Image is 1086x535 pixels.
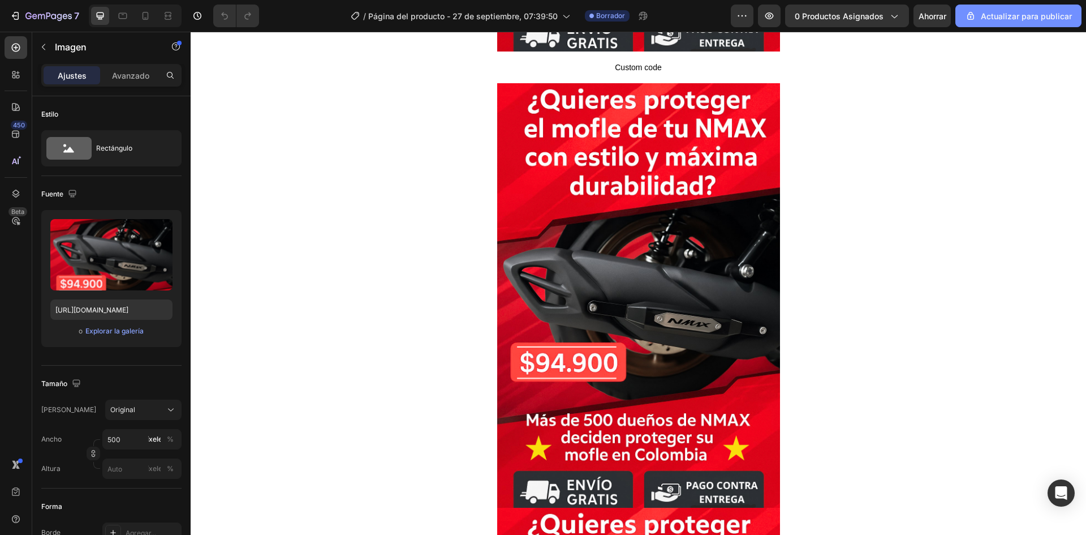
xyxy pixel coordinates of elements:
font: Avanzado [112,71,149,80]
font: o [79,327,83,335]
font: 450 [13,121,25,129]
font: 7 [74,10,79,22]
button: % [148,462,161,476]
input: píxeles% [102,429,182,450]
font: Ancho [41,435,62,443]
button: % [148,433,161,446]
div: Abrir Intercom Messenger [1048,480,1075,507]
font: [PERSON_NAME] [41,405,96,414]
img: gempages_583170672503554904-ada88f6b-3e96-425a-898b-d62d141086ad.png [307,52,589,476]
font: Tamaño [41,379,67,388]
button: píxeles [163,433,177,446]
font: Forma [41,502,62,511]
iframe: Área de diseño [191,32,1086,535]
font: Fuente [41,190,63,198]
font: Actualizar para publicar [981,11,1072,21]
button: Ahorrar [913,5,951,27]
font: / [363,11,366,21]
button: Original [105,400,182,420]
font: píxeles [143,435,166,443]
font: % [167,435,174,443]
button: 7 [5,5,84,27]
font: Rectángulo [96,144,132,152]
div: Deshacer/Rehacer [213,5,259,27]
button: 0 productos asignados [785,5,909,27]
img: imagen de vista previa [50,219,173,290]
button: Explorar la galería [85,326,144,337]
button: píxeles [163,462,177,476]
font: Explorar la galería [85,327,144,335]
input: píxeles% [102,459,182,479]
p: Imagen [55,40,151,54]
font: Ajustes [58,71,87,80]
input: https://ejemplo.com/imagen.jpg [50,299,173,320]
font: Ahorrar [919,11,946,21]
font: Altura [41,464,61,473]
font: % [167,464,174,473]
font: Estilo [41,110,58,118]
font: Original [110,405,135,414]
font: píxeles [143,464,166,473]
font: 0 productos asignados [795,11,884,21]
font: Imagen [55,41,87,53]
font: Borrador [596,11,625,20]
font: Beta [11,208,24,216]
button: Actualizar para publicar [955,5,1081,27]
font: Página del producto - 27 de septiembre, 07:39:50 [368,11,558,21]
